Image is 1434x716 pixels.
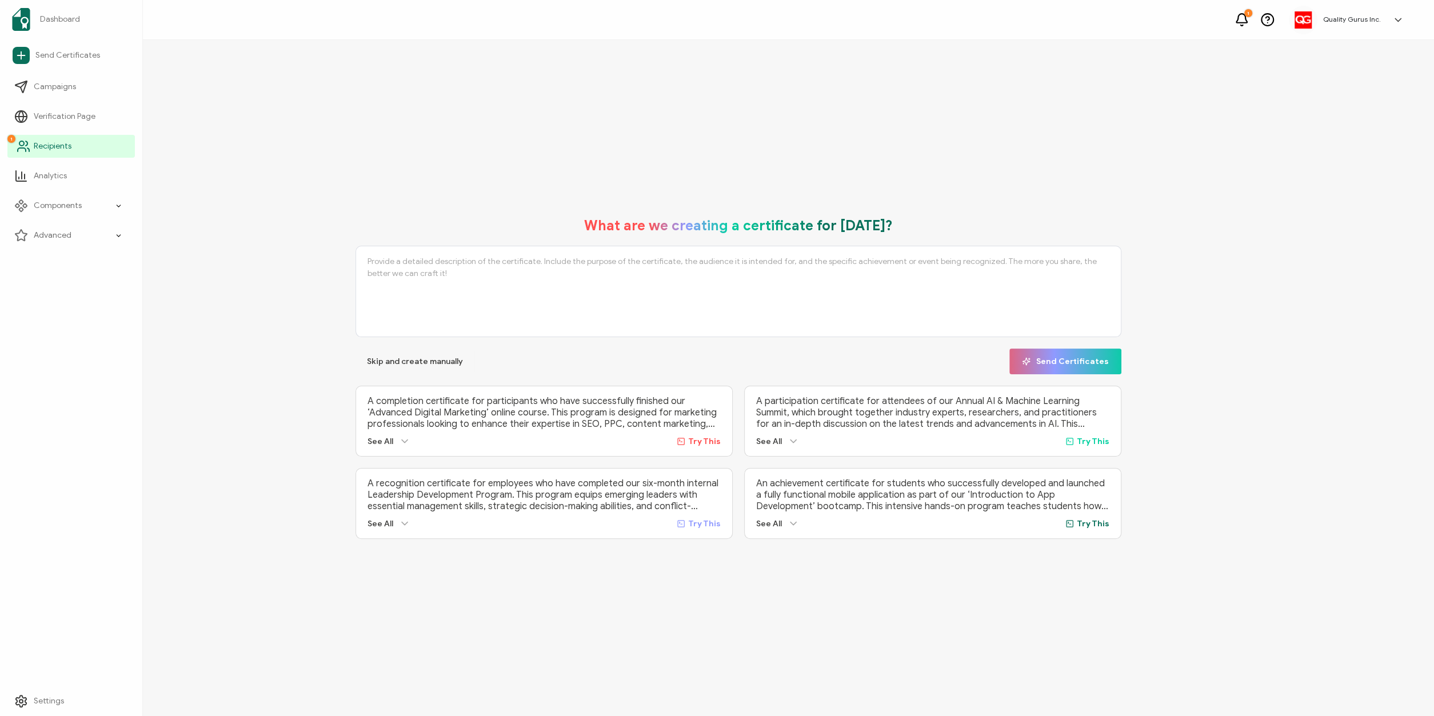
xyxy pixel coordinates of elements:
span: Send Certificates [1022,357,1109,366]
a: 1 Recipients [7,135,135,158]
button: Skip and create manually [355,349,474,374]
span: Advanced [34,230,71,241]
p: A completion certificate for participants who have successfully finished our ‘Advanced Digital Ma... [368,395,721,430]
span: Campaigns [34,81,76,93]
span: See All [368,437,393,446]
img: sertifier-logomark-colored.svg [12,8,30,31]
span: Components [34,200,82,211]
span: Try This [688,519,721,529]
span: See All [756,437,782,446]
span: Analytics [34,170,67,182]
p: An achievement certificate for students who successfully developed and launched a fully functiona... [756,478,1109,512]
span: Settings [34,695,64,707]
h1: What are we creating a certificate for [DATE]? [584,217,893,234]
span: Dashboard [40,14,80,25]
span: Verification Page [34,111,95,122]
p: A recognition certificate for employees who have completed our six-month internal Leadership Deve... [368,478,721,512]
a: Campaigns [7,75,135,98]
span: See All [368,519,393,529]
span: Skip and create manually [367,358,463,366]
span: Send Certificates [35,50,100,61]
h5: Quality Gurus Inc. [1323,15,1381,23]
span: Try This [688,437,721,446]
div: 1 [7,135,15,143]
span: Try This [1077,437,1109,446]
p: A participation certificate for attendees of our Annual AI & Machine Learning Summit, which broug... [756,395,1109,430]
a: Send Certificates [7,42,135,69]
div: 1 [1244,9,1252,17]
button: Send Certificates [1009,349,1121,374]
span: See All [756,519,782,529]
span: Recipients [34,141,71,152]
a: Settings [7,690,135,713]
a: Verification Page [7,105,135,128]
a: Analytics [7,165,135,187]
span: Try This [1077,519,1109,529]
a: Dashboard [7,3,135,35]
img: 91216a10-9783-40e9-bcd1-84595e326451.jpg [1295,11,1312,29]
